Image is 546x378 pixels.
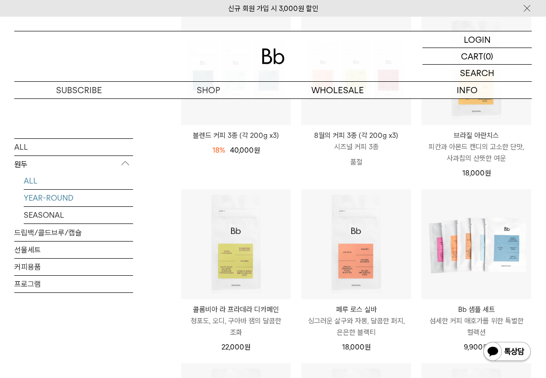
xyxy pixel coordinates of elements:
p: WHOLESALE [273,82,402,98]
p: 브라질 아란치스 [421,130,531,141]
p: 싱그러운 살구와 자몽, 달콤한 퍼지, 은은한 블랙티 [301,315,411,338]
div: 18% [212,145,225,156]
img: Bb 샘플 세트 [421,189,531,299]
span: 원 [254,146,260,155]
p: Bb 샘플 세트 [421,304,531,315]
p: CART [461,48,483,64]
p: LOGIN [464,31,491,48]
p: SEARCH [460,65,494,81]
a: 콜롬비아 라 프라데라 디카페인 청포도, 오디, 구아바 잼의 달콤한 조화 [181,304,291,338]
p: 시즈널 커피 3종 [301,141,411,153]
img: 콜롬비아 라 프라데라 디카페인 [181,189,291,299]
p: 섬세한 커피 애호가를 위한 특별한 컬렉션 [421,315,531,338]
span: 18,000 [462,169,491,177]
p: INFO [402,82,532,98]
a: Bb 샘플 세트 섬세한 커피 애호가를 위한 특별한 컬렉션 [421,304,531,338]
img: 페루 로스 실바 [301,189,411,299]
span: 원 [244,343,250,351]
a: LOGIN [422,31,532,48]
img: 로고 [262,48,285,64]
a: SEASONAL [24,206,133,223]
a: 신규 회원 가입 시 3,000원 할인 [228,4,318,13]
p: 청포도, 오디, 구아바 잼의 달콤한 조화 [181,315,291,338]
a: 선물세트 [14,241,133,258]
span: 18,000 [342,343,371,351]
a: 프로그램 [14,275,133,292]
span: 40,000 [230,146,260,155]
span: 9,900 [464,343,489,351]
p: 콜롬비아 라 프라데라 디카페인 [181,304,291,315]
span: 원 [364,343,371,351]
p: 품절 [301,153,411,172]
p: 8월의 커피 3종 (각 200g x3) [301,130,411,141]
a: 페루 로스 실바 싱그러운 살구와 자몽, 달콤한 퍼지, 은은한 블랙티 [301,304,411,338]
a: YEAR-ROUND [24,189,133,206]
span: 22,000 [221,343,250,351]
p: 페루 로스 실바 [301,304,411,315]
a: SUBSCRIBE [14,82,144,98]
a: 블렌드 커피 3종 (각 200g x3) [181,130,291,141]
a: CART (0) [422,48,532,65]
a: 8월의 커피 3종 (각 200g x3) 시즈널 커피 3종 [301,130,411,153]
p: (0) [483,48,493,64]
p: 피칸과 아몬드 캔디의 고소한 단맛, 사과칩의 산뜻한 여운 [421,141,531,164]
img: 카카오톡 채널 1:1 채팅 버튼 [482,341,532,364]
span: 원 [485,169,491,177]
a: 커피용품 [14,258,133,275]
a: ALL [24,172,133,189]
a: 드립백/콜드브루/캡슐 [14,224,133,241]
a: SHOP [144,82,273,98]
a: ALL [14,138,133,155]
a: 브라질 아란치스 피칸과 아몬드 캔디의 고소한 단맛, 사과칩의 산뜻한 여운 [421,130,531,164]
p: 원두 [14,155,133,173]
